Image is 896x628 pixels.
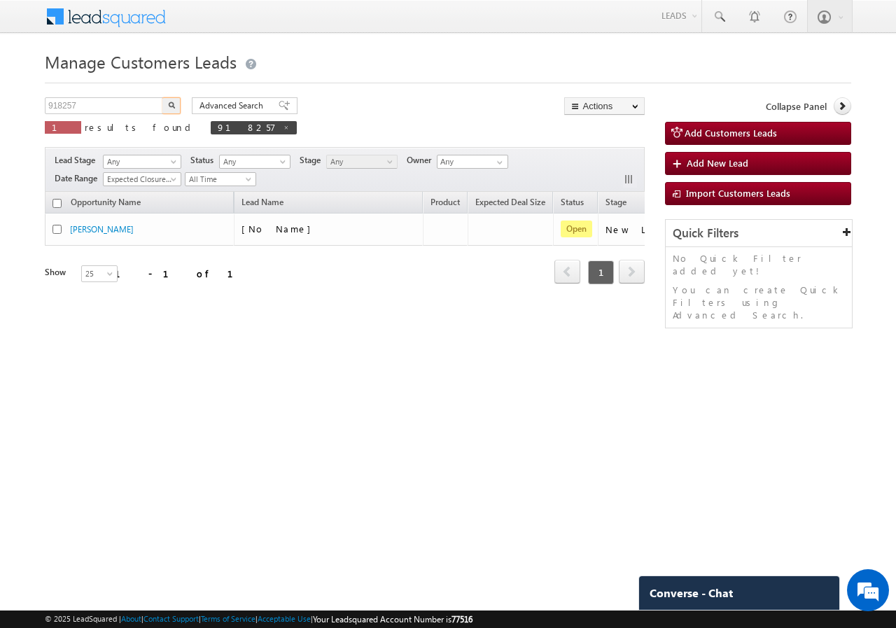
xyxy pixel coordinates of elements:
[55,154,101,167] span: Lead Stage
[666,220,852,247] div: Quick Filters
[766,100,827,113] span: Collapse Panel
[686,187,790,199] span: Import Customers Leads
[115,265,250,281] div: 1 - 1 of 1
[199,99,267,112] span: Advanced Search
[104,155,176,168] span: Any
[619,260,645,284] span: next
[554,195,591,213] a: Status
[241,223,318,235] span: [No Name]
[103,155,181,169] a: Any
[687,157,748,169] span: Add New Lead
[300,154,326,167] span: Stage
[564,97,645,115] button: Actions
[219,155,290,169] a: Any
[201,614,255,623] a: Terms of Service
[45,266,70,279] div: Show
[104,173,176,186] span: Expected Closure Date
[52,199,62,208] input: Check all records
[45,613,472,626] span: © 2025 LeadSquared | | | | |
[650,587,733,599] span: Converse - Chat
[475,197,545,207] span: Expected Deal Size
[554,260,580,284] span: prev
[598,195,633,213] a: Stage
[430,197,460,207] span: Product
[605,197,626,207] span: Stage
[673,284,845,321] p: You can create Quick Filters using Advanced Search.
[489,155,507,169] a: Show All Items
[605,223,675,236] div: New Lead
[185,172,256,186] a: All Time
[561,221,592,237] span: Open
[85,121,196,133] span: results found
[588,260,614,284] span: 1
[121,614,141,623] a: About
[185,173,252,186] span: All Time
[64,195,148,213] a: Opportunity Name
[554,261,580,284] a: prev
[168,102,175,109] img: Search
[619,261,645,284] a: next
[451,614,472,624] span: 77516
[468,195,552,213] a: Expected Deal Size
[190,154,219,167] span: Status
[234,195,290,213] span: Lead Name
[673,252,845,277] p: No Quick Filter added yet!
[82,267,119,280] span: 25
[55,172,103,185] span: Date Range
[327,155,393,168] span: Any
[313,614,472,624] span: Your Leadsquared Account Number is
[81,265,118,282] a: 25
[407,154,437,167] span: Owner
[437,155,508,169] input: Type to Search
[52,121,74,133] span: 1
[218,121,276,133] span: 918257
[326,155,398,169] a: Any
[258,614,311,623] a: Acceptable Use
[71,197,141,207] span: Opportunity Name
[70,224,134,235] a: [PERSON_NAME]
[143,614,199,623] a: Contact Support
[103,172,181,186] a: Expected Closure Date
[220,155,286,168] span: Any
[45,50,237,73] span: Manage Customers Leads
[685,127,777,139] span: Add Customers Leads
